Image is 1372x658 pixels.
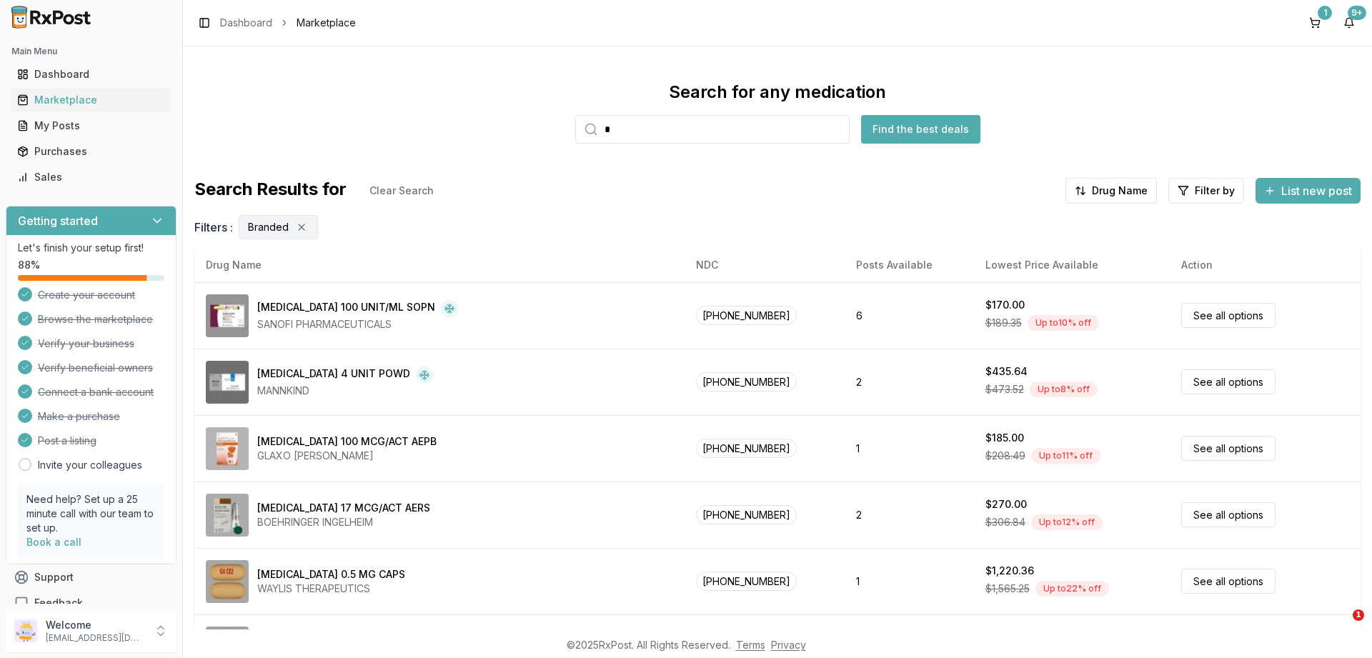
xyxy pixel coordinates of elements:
[1168,178,1244,204] button: Filter by
[38,337,134,351] span: Verify your business
[696,372,797,392] span: [PHONE_NUMBER]
[1348,6,1366,20] div: 9+
[985,515,1025,529] span: $306.84
[206,294,249,337] img: Admelog SoloStar 100 UNIT/ML SOPN
[26,492,156,535] p: Need help? Set up a 25 minute call with our team to set up.
[257,434,437,449] div: [MEDICAL_DATA] 100 MCG/ACT AEPB
[6,6,97,29] img: RxPost Logo
[18,212,98,229] h3: Getting started
[1323,609,1358,644] iframe: Intercom live chat
[248,220,289,234] span: Branded
[1065,178,1157,204] button: Drug Name
[845,415,973,482] td: 1
[985,364,1028,379] div: $435.64
[696,505,797,524] span: [PHONE_NUMBER]
[257,567,405,582] div: [MEDICAL_DATA] 0.5 MG CAPS
[257,384,433,398] div: MANNKIND
[1281,182,1352,199] span: List new post
[206,361,249,404] img: Afrezza 4 UNIT POWD
[26,536,81,548] a: Book a call
[985,564,1034,578] div: $1,220.36
[1195,184,1235,198] span: Filter by
[1256,178,1361,204] button: List new post
[257,300,435,317] div: [MEDICAL_DATA] 100 UNIT/ML SOPN
[845,282,973,349] td: 6
[1303,11,1326,34] button: 1
[696,572,797,591] span: [PHONE_NUMBER]
[257,317,458,332] div: SANOFI PHARMACEUTICALS
[1338,11,1361,34] button: 9+
[974,248,1170,282] th: Lowest Price Available
[17,93,165,107] div: Marketplace
[11,164,171,190] a: Sales
[206,494,249,537] img: Atrovent HFA 17 MCG/ACT AERS
[11,46,171,57] h2: Main Menu
[861,115,980,144] button: Find the best deals
[38,361,153,375] span: Verify beneficial owners
[17,67,165,81] div: Dashboard
[985,431,1024,445] div: $185.00
[38,458,142,472] a: Invite your colleagues
[11,61,171,87] a: Dashboard
[6,590,177,616] button: Feedback
[294,220,309,234] button: Remove Branded filter
[1030,382,1098,397] div: Up to 8 % off
[38,385,154,399] span: Connect a bank account
[1170,248,1361,282] th: Action
[1181,303,1276,328] a: See all options
[845,482,973,548] td: 2
[1181,436,1276,461] a: See all options
[297,16,356,30] span: Marketplace
[46,632,145,644] p: [EMAIL_ADDRESS][DOMAIN_NAME]
[6,114,177,137] button: My Posts
[1256,185,1361,199] a: List new post
[1035,581,1109,597] div: Up to 22 % off
[38,409,120,424] span: Make a purchase
[11,139,171,164] a: Purchases
[18,241,164,255] p: Let's finish your setup first!
[11,113,171,139] a: My Posts
[34,596,83,610] span: Feedback
[696,306,797,325] span: [PHONE_NUMBER]
[1031,514,1103,530] div: Up to 12 % off
[1181,569,1276,594] a: See all options
[17,119,165,133] div: My Posts
[985,316,1022,330] span: $189.35
[6,63,177,86] button: Dashboard
[6,564,177,590] button: Support
[845,548,973,614] td: 1
[257,501,430,515] div: [MEDICAL_DATA] 17 MCG/ACT AERS
[736,639,765,651] a: Terms
[17,144,165,159] div: Purchases
[685,248,845,282] th: NDC
[845,349,973,415] td: 2
[358,178,445,204] a: Clear Search
[257,515,430,529] div: BOEHRINGER INGELHEIM
[257,582,405,596] div: WAYLIS THERAPEUTICS
[696,439,797,458] span: [PHONE_NUMBER]
[1353,609,1364,621] span: 1
[985,382,1024,397] span: $473.52
[1031,448,1100,464] div: Up to 11 % off
[38,288,135,302] span: Create your account
[985,497,1027,512] div: $270.00
[1028,315,1099,331] div: Up to 10 % off
[985,582,1030,596] span: $1,565.25
[985,298,1025,312] div: $170.00
[17,170,165,184] div: Sales
[220,16,356,30] nav: breadcrumb
[38,312,153,326] span: Browse the marketplace
[194,178,347,204] span: Search Results for
[257,449,437,463] div: GLAXO [PERSON_NAME]
[669,81,886,104] div: Search for any medication
[6,140,177,163] button: Purchases
[11,87,171,113] a: Marketplace
[220,16,272,30] a: Dashboard
[6,166,177,189] button: Sales
[18,258,40,272] span: 88 %
[38,434,96,448] span: Post a listing
[206,560,249,603] img: Avodart 0.5 MG CAPS
[206,427,249,470] img: Arnuity Ellipta 100 MCG/ACT AEPB
[985,449,1025,463] span: $208.49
